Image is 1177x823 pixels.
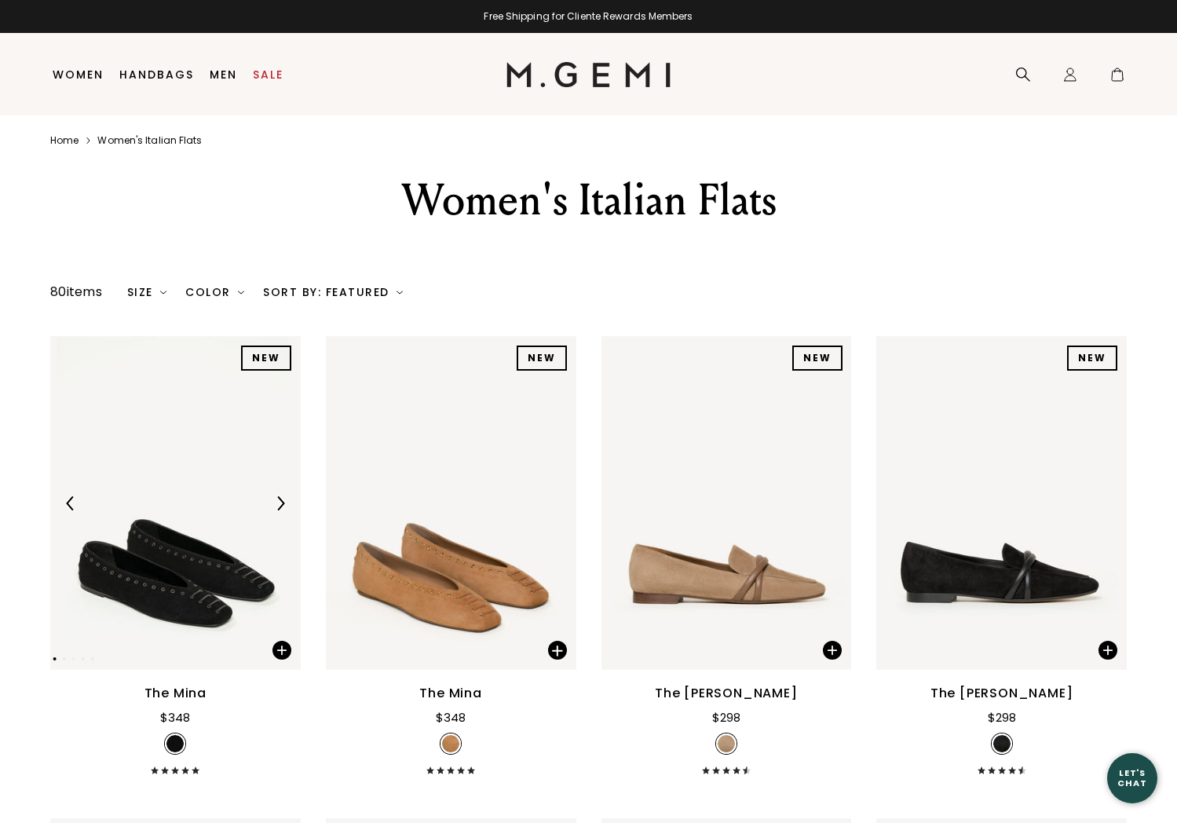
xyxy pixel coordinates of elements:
[930,684,1073,703] div: The [PERSON_NAME]
[273,496,287,510] img: Next Arrow
[316,172,861,229] div: Women's Italian Flats
[210,68,237,81] a: Men
[238,289,244,295] img: chevron-down.svg
[127,286,167,298] div: Size
[601,336,852,670] img: The Brenda
[64,496,78,510] img: Previous Arrow
[506,62,671,87] img: M.Gemi
[50,283,102,302] div: 80 items
[326,336,576,774] a: The Mina$348
[442,735,459,752] img: v_7387698102331_SWATCH_50x.jpg
[1067,346,1117,371] div: NEW
[792,346,843,371] div: NEW
[253,68,283,81] a: Sale
[1107,768,1157,788] div: Let's Chat
[160,708,190,727] div: $348
[50,134,79,147] a: Home
[876,336,1127,670] img: The Brenda
[436,708,466,727] div: $348
[988,708,1016,727] div: $298
[397,289,403,295] img: chevron-down.svg
[50,336,301,774] a: Previous ArrowNext ArrowThe Mina$348
[655,684,798,703] div: The [PERSON_NAME]
[718,735,735,752] img: v_7396490182715_SWATCH_50x.jpg
[185,286,244,298] div: Color
[119,68,194,81] a: Handbags
[601,336,852,774] a: The [PERSON_NAME]$298
[53,68,104,81] a: Women
[166,735,184,752] img: v_7387698167867_SWATCH_50x.jpg
[144,684,207,703] div: The Mina
[263,286,403,298] div: Sort By: Featured
[97,134,202,147] a: Women's italian flats
[876,336,1127,774] a: The [PERSON_NAME]$298
[712,708,740,727] div: $298
[326,336,576,670] img: The Mina
[517,346,567,371] div: NEW
[993,735,1011,752] img: v_7396490084411_SWATCH_50x.jpg
[160,289,166,295] img: chevron-down.svg
[50,336,301,670] img: The Mina
[241,346,291,371] div: NEW
[419,684,481,703] div: The Mina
